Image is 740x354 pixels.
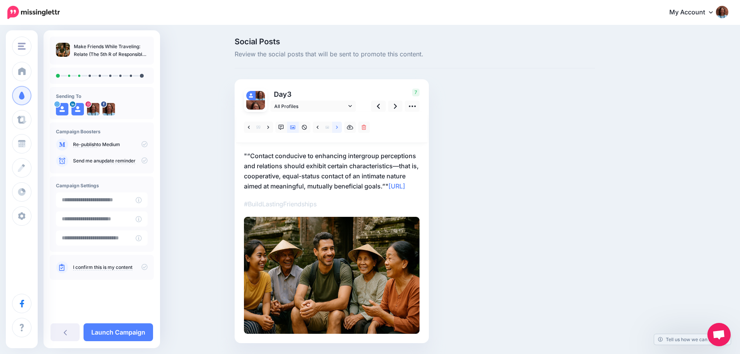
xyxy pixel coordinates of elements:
[244,151,420,191] p: "“Contact conducive to enhancing intergroup perceptions and relations should exhibit certain char...
[87,103,99,115] img: 18645513_113278712590050_1093208947952713728_a-bsa155142.jpg
[662,3,728,22] a: My Account
[654,334,731,345] a: Tell us how we can improve
[73,157,148,164] p: Send me an
[412,89,420,96] span: 7
[235,38,595,45] span: Social Posts
[246,91,256,100] img: user_default_image.png
[707,323,731,346] div: Open chat
[246,100,265,119] img: 18645513_113278712590050_1093208947952713728_a-bsa155142.jpg
[56,43,70,57] img: 6c4a40d78a4b8ca1c52a132f5217af8a_thumb.jpg
[274,102,346,110] span: All Profiles
[270,89,357,100] p: Day
[244,199,420,209] p: #BuildLastingFriendships
[73,264,132,270] a: I confirm this is my content
[71,103,84,115] img: user_default_image.png
[74,43,148,58] p: Make Friends While Traveling: Relate (The 5th R of Responsible Travel)
[7,6,60,19] img: Missinglettr
[18,43,26,50] img: menu.png
[287,90,291,98] span: 3
[270,101,356,112] a: All Profiles
[56,183,148,188] h4: Campaign Settings
[235,49,595,59] span: Review the social posts that will be sent to promote this content.
[73,141,97,148] a: Re-publish
[388,182,405,190] a: [URL]
[73,141,148,148] p: to Medium
[244,217,420,334] img: 6c4a40d78a4b8ca1c52a132f5217af8a.jpg
[56,103,68,115] img: user_default_image.png
[56,129,148,134] h4: Campaign Boosters
[256,91,265,100] img: 17021899_1357698867620135_8065502027866553677_n-bsa33603.jpg
[99,158,136,164] a: update reminder
[56,93,148,99] h4: Sending To
[103,103,115,115] img: 17021899_1357698867620135_8065502027866553677_n-bsa33603.jpg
